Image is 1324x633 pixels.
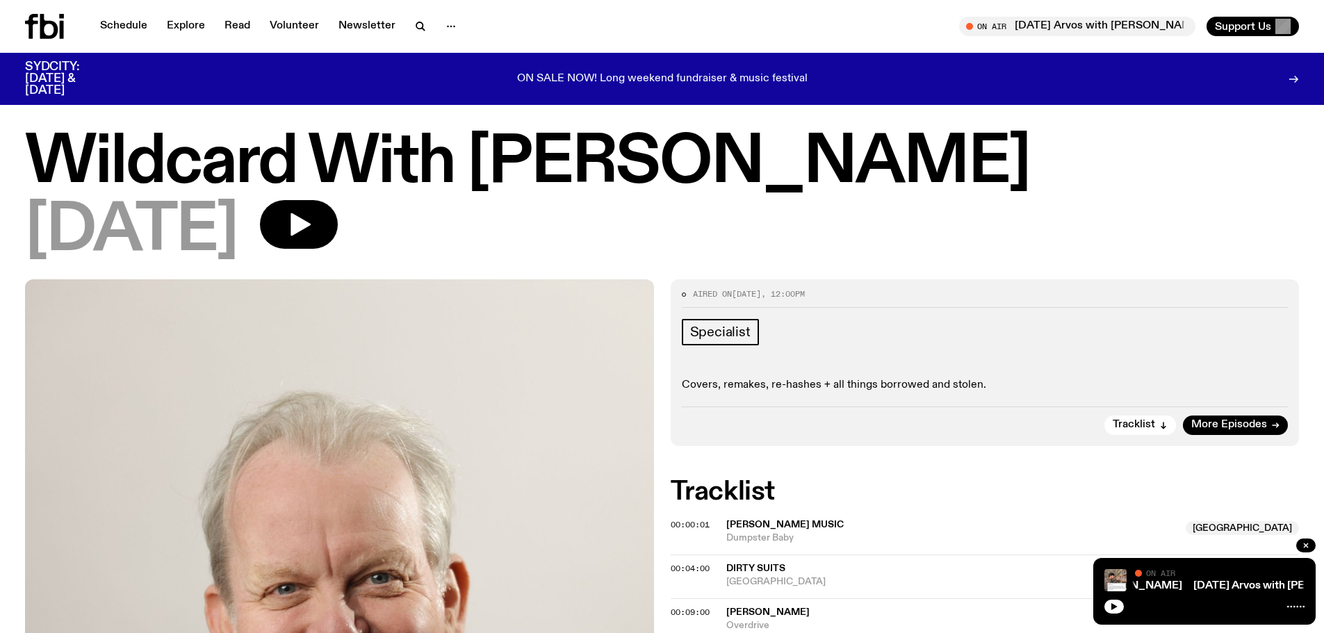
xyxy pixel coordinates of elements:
[1183,416,1288,435] a: More Episodes
[682,319,759,345] a: Specialist
[726,575,1178,589] span: [GEOGRAPHIC_DATA]
[1104,416,1176,435] button: Tracklist
[25,200,238,263] span: [DATE]
[1215,20,1271,33] span: Support Us
[671,519,710,530] span: 00:00:01
[92,17,156,36] a: Schedule
[671,565,710,573] button: 00:04:00
[693,288,732,299] span: Aired on
[671,563,710,574] span: 00:04:00
[671,607,710,618] span: 00:09:00
[158,17,213,36] a: Explore
[1146,568,1175,577] span: On Air
[682,379,1289,392] p: Covers, remakes, re-hashes + all things borrowed and stolen.
[261,17,327,36] a: Volunteer
[330,17,404,36] a: Newsletter
[726,564,785,573] span: Dirty Suits
[690,324,751,340] span: Specialist
[216,17,259,36] a: Read
[1191,420,1267,430] span: More Episodes
[1186,521,1299,535] span: [GEOGRAPHIC_DATA]
[726,520,844,529] span: [PERSON_NAME] Music
[671,521,710,529] button: 00:00:01
[25,132,1299,195] h1: Wildcard With [PERSON_NAME]
[726,607,810,617] span: [PERSON_NAME]
[726,619,1178,632] span: Overdrive
[732,288,761,299] span: [DATE]
[726,532,1178,545] span: Dumpster Baby
[1207,17,1299,36] button: Support Us
[1113,420,1155,430] span: Tracklist
[996,580,1182,591] a: [DATE] Arvos with [PERSON_NAME]
[517,73,808,85] p: ON SALE NOW! Long weekend fundraiser & music festival
[671,479,1300,504] h2: Tracklist
[761,288,805,299] span: , 12:00pm
[959,17,1195,36] button: On Air[DATE] Arvos with [PERSON_NAME]
[671,609,710,616] button: 00:09:00
[25,61,114,97] h3: SYDCITY: [DATE] & [DATE]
